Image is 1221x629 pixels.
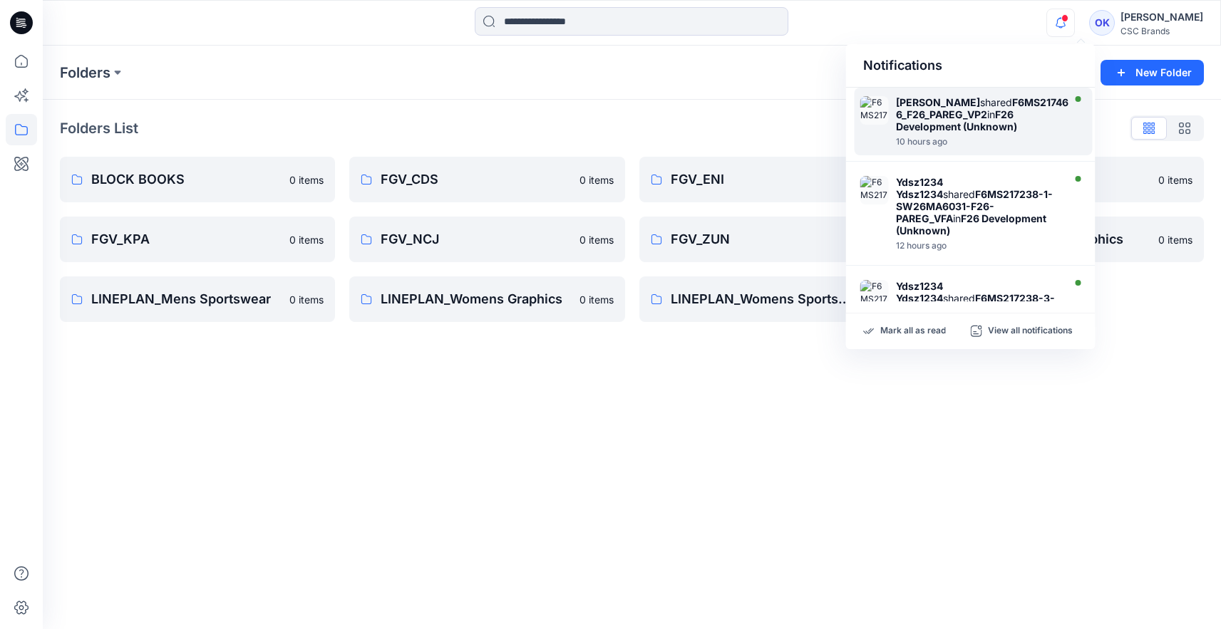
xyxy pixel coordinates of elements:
p: BLOCK BOOKS [91,170,281,189]
p: View all notifications [988,325,1073,338]
strong: Ydsz1234 Ydsz1234 [896,280,943,304]
button: New Folder [1101,60,1204,85]
a: Folders [60,63,110,83]
a: LINEPLAN_Womens Sportswear0 items [639,276,915,322]
strong: F6MS217466_F26_PAREG_VP2 [896,96,1068,120]
div: Tuesday, September 30, 2025 01:30 [896,241,1060,251]
a: BLOCK BOOKS0 items [60,157,335,202]
strong: F26 Development (Unknown) [896,108,1017,132]
a: FGV_ZUN0 items [639,217,915,262]
div: Tuesday, September 30, 2025 03:13 [896,137,1073,147]
strong: F6MS217238-3-SW26MA6031-F26-PAREG_VFA [896,292,1055,328]
div: shared in [896,176,1060,236]
img: F6MS217466_F26_PAREG_VP2 [860,96,889,125]
p: 0 items [579,292,614,307]
p: LINEPLAN_Womens Sportswear [671,289,860,309]
div: shared in [896,280,1060,341]
p: 0 items [579,172,614,187]
p: 0 items [579,232,614,247]
div: OK [1089,10,1115,36]
a: LINEPLAN_Womens Graphics0 items [349,276,624,322]
div: Notifications [846,44,1096,88]
p: 0 items [1158,232,1192,247]
strong: F6MS217238-1-SW26MA6031-F26-PAREG_VFA [896,188,1053,224]
p: Mark all as read [880,325,946,338]
img: F6MS217238-3-SW26MA6031-F26-PAREG_VFA [860,280,889,308]
p: FGV_CDS [381,170,570,189]
p: 0 items [289,172,324,187]
a: FGV_CDS0 items [349,157,624,202]
a: FGV_NCJ0 items [349,217,624,262]
img: F6MS217238-1-SW26MA6031-F26-PAREG_VFA [860,176,889,204]
p: 0 items [289,292,324,307]
p: 0 items [289,232,324,247]
p: Folders List [60,118,138,139]
strong: Ydsz1234 Ydsz1234 [896,176,943,200]
p: LINEPLAN_Mens Sportswear [91,289,281,309]
a: FGV_KPA0 items [60,217,335,262]
div: [PERSON_NAME] [1120,9,1203,26]
p: 0 items [1158,172,1192,187]
strong: F26 Development (Unknown) [896,212,1046,236]
a: FGV_ENI0 items [639,157,915,202]
div: shared in [896,96,1073,132]
div: CSC Brands [1120,26,1203,36]
p: FGV_KPA [91,229,281,249]
p: LINEPLAN_Womens Graphics [381,289,570,309]
p: FGV_ZUN [671,229,860,249]
p: FGV_ENI [671,170,860,189]
a: LINEPLAN_Mens Sportswear0 items [60,276,335,322]
p: FGV_NCJ [381,229,570,249]
strong: [PERSON_NAME] [896,96,980,108]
